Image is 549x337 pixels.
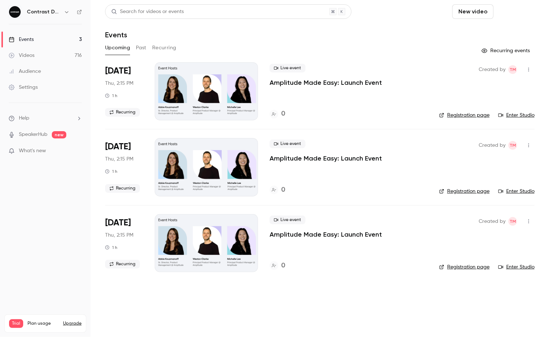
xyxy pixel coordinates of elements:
span: Live event [270,140,305,148]
span: [DATE] [105,141,131,153]
span: Help [19,115,29,122]
span: new [52,131,66,138]
li: help-dropdown-opener [9,115,82,122]
span: [DATE] [105,65,131,77]
img: Contrast Demos [9,6,21,18]
a: Registration page [439,112,490,119]
span: Tim Minton [508,141,517,150]
span: Created by [479,141,506,150]
a: Amplitude Made Easy: Launch Event [270,78,382,87]
div: Sep 25 Thu, 1:15 PM (Europe/London) [105,62,143,120]
div: 1 h [105,245,117,250]
button: New video [452,4,494,19]
span: Recurring [105,108,140,117]
span: Live event [270,64,305,72]
h4: 0 [281,185,285,195]
span: TM [510,65,516,74]
a: Enter Studio [498,188,535,195]
a: Registration page [439,263,490,271]
button: Recurring [152,42,176,54]
span: TM [510,141,516,150]
a: SpeakerHub [19,131,47,138]
span: Thu, 2:15 PM [105,232,133,239]
span: Created by [479,65,506,74]
a: 0 [270,109,285,119]
h6: Contrast Demos [27,8,61,16]
span: Recurring [105,260,140,269]
div: Audience [9,68,41,75]
a: Amplitude Made Easy: Launch Event [270,154,382,163]
span: Plan usage [28,321,59,326]
span: [DATE] [105,217,131,229]
a: Enter Studio [498,263,535,271]
div: Events [9,36,34,43]
span: Tim Minton [508,217,517,226]
span: Recurring [105,184,140,193]
div: Oct 9 Thu, 1:15 PM (Europe/London) [105,214,143,272]
span: Trial [9,319,23,328]
h1: Events [105,30,127,39]
div: Settings [9,84,38,91]
a: 0 [270,185,285,195]
div: Oct 2 Thu, 1:15 PM (Europe/London) [105,138,143,196]
a: Registration page [439,188,490,195]
span: Thu, 2:15 PM [105,155,133,163]
div: 1 h [105,93,117,99]
div: Search for videos or events [111,8,184,16]
button: Upgrade [63,321,82,326]
a: 0 [270,261,285,271]
span: Created by [479,217,506,226]
span: Tim Minton [508,65,517,74]
button: Past [136,42,146,54]
span: What's new [19,147,46,155]
a: Amplitude Made Easy: Launch Event [270,230,382,239]
h4: 0 [281,109,285,119]
div: 1 h [105,168,117,174]
span: Thu, 2:15 PM [105,80,133,87]
div: Videos [9,52,34,59]
a: Enter Studio [498,112,535,119]
span: TM [510,217,516,226]
button: Recurring events [478,45,535,57]
span: Live event [270,216,305,224]
button: Schedule [496,4,535,19]
button: Upcoming [105,42,130,54]
h4: 0 [281,261,285,271]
